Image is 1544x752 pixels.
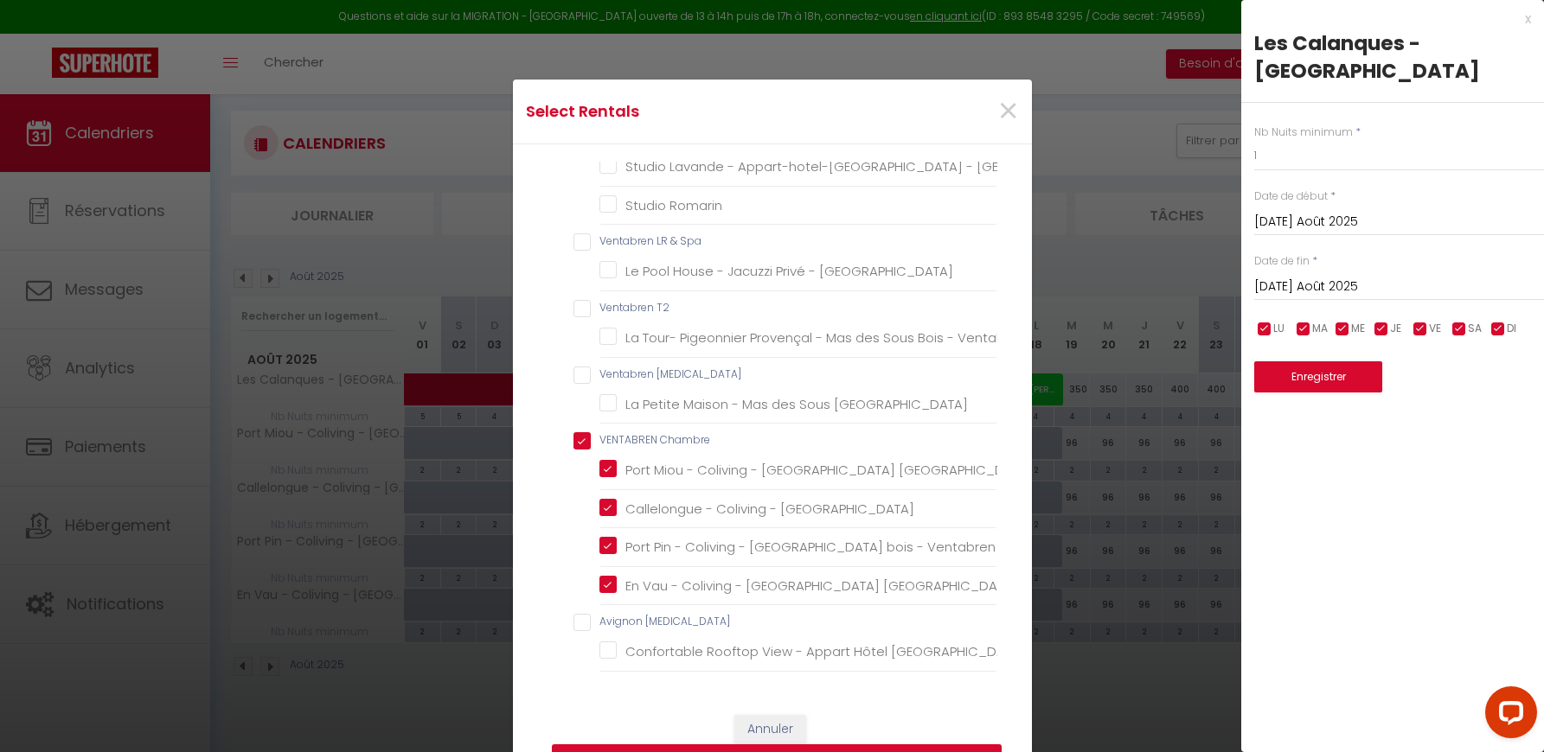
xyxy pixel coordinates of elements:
[625,395,968,413] span: La Petite Maison - Mas des Sous [GEOGRAPHIC_DATA]
[1241,9,1531,29] div: x
[625,196,722,214] span: Studio Romarin
[526,99,847,124] h4: Select Rentals
[997,93,1019,131] button: Close
[1254,361,1382,392] button: Enregistrer
[1254,188,1328,205] label: Date de début
[1351,321,1365,337] span: ME
[1254,124,1353,141] label: Nb Nuits minimum
[1390,321,1401,337] span: JE
[997,86,1019,137] span: ×
[625,577,1017,595] span: En Vau - Coliving - [GEOGRAPHIC_DATA] [GEOGRAPHIC_DATA]
[1254,253,1310,270] label: Date de fin
[625,500,914,518] span: Callelongue - Coliving - [GEOGRAPHIC_DATA]
[1254,29,1531,85] div: Les Calanques - [GEOGRAPHIC_DATA]
[1507,321,1516,337] span: DI
[1468,321,1482,337] span: SA
[1312,321,1328,337] span: MA
[1429,321,1441,337] span: VE
[1471,679,1544,752] iframe: LiveChat chat widget
[1273,321,1285,337] span: LU
[734,715,806,744] button: Annuler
